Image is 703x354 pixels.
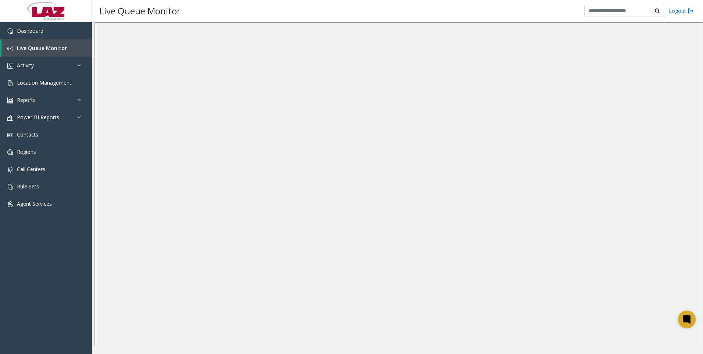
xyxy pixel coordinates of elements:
img: 'icon' [7,115,13,121]
span: Reports [17,96,36,103]
a: Logout [669,7,694,15]
img: 'icon' [7,167,13,173]
span: Regions [17,148,36,155]
a: Live Queue Monitor [1,39,92,57]
h3: Live Queue Monitor [96,2,184,20]
span: Call Centers [17,166,45,173]
span: Agent Services [17,200,52,207]
span: Location Management [17,79,71,86]
span: Power BI Reports [17,114,59,121]
span: Contacts [17,131,38,138]
img: 'icon' [7,132,13,138]
img: 'icon' [7,80,13,86]
img: 'icon' [7,201,13,207]
img: 'icon' [7,184,13,190]
img: 'icon' [7,46,13,52]
span: Live Queue Monitor [17,45,67,52]
img: 'icon' [7,98,13,103]
span: Rule Sets [17,183,39,190]
img: 'icon' [7,63,13,69]
img: 'icon' [7,149,13,155]
img: logout [688,7,694,15]
img: 'icon' [7,28,13,34]
span: Dashboard [17,27,43,34]
span: Activity [17,62,34,69]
